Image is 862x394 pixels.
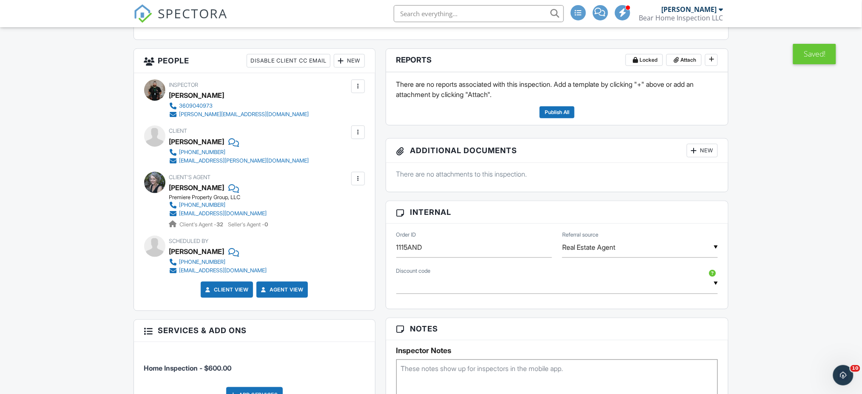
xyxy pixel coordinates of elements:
a: SPECTORA [134,11,228,29]
span: 10 [851,365,860,372]
div: [PERSON_NAME] [662,5,717,14]
span: Client's Agent [169,174,211,180]
li: Service: Home Inspection [144,348,365,380]
a: [EMAIL_ADDRESS][PERSON_NAME][DOMAIN_NAME] [169,157,309,165]
div: Bear Home Inspection LLC [639,14,723,22]
strong: 32 [217,221,224,228]
div: 3609040973 [179,103,213,109]
a: [PERSON_NAME][EMAIL_ADDRESS][DOMAIN_NAME] [169,110,309,119]
a: [EMAIL_ADDRESS][DOMAIN_NAME] [169,266,267,275]
a: Client View [204,286,249,294]
h3: People [134,49,375,73]
div: [PHONE_NUMBER] [179,202,226,208]
h3: Services & Add ons [134,320,375,342]
a: [PERSON_NAME] [169,181,225,194]
iframe: Intercom live chat [833,365,853,385]
label: Referral source [562,231,598,239]
a: [PHONE_NUMBER] [169,201,267,209]
img: The Best Home Inspection Software - Spectora [134,4,152,23]
input: Search everything... [394,5,564,22]
div: Disable Client CC Email [247,54,330,68]
h5: Inspector Notes [396,347,718,355]
a: [PHONE_NUMBER] [169,258,267,266]
a: [EMAIL_ADDRESS][DOMAIN_NAME] [169,209,267,218]
div: Saved! [793,44,836,64]
span: Scheduled By [169,238,209,244]
div: [PHONE_NUMBER] [179,149,226,156]
h3: Additional Documents [386,139,728,163]
div: [EMAIL_ADDRESS][DOMAIN_NAME] [179,267,267,274]
h3: Internal [386,201,728,223]
a: [PHONE_NUMBER] [169,148,309,157]
div: [PERSON_NAME] [169,245,225,258]
div: [EMAIL_ADDRESS][PERSON_NAME][DOMAIN_NAME] [179,157,309,164]
div: New [687,144,718,157]
span: Home Inspection - $600.00 [144,364,232,373]
p: There are no attachments to this inspection. [396,169,718,179]
span: Seller's Agent - [228,221,268,228]
div: New [334,54,365,68]
span: Inspector [169,82,199,88]
a: Agent View [259,286,303,294]
div: Premiere Property Group, LLC [169,194,274,201]
div: [PHONE_NUMBER] [179,259,226,266]
div: [EMAIL_ADDRESS][DOMAIN_NAME] [179,210,267,217]
strong: 0 [265,221,268,228]
div: [PERSON_NAME] [169,135,225,148]
label: Order ID [396,231,416,239]
label: Discount code [396,267,431,275]
div: [PERSON_NAME] [169,89,225,102]
div: [PERSON_NAME][EMAIL_ADDRESS][DOMAIN_NAME] [179,111,309,118]
h3: Notes [386,318,728,340]
a: 3609040973 [169,102,309,110]
span: Client's Agent - [180,221,225,228]
span: Client [169,128,188,134]
span: SPECTORA [158,4,228,22]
